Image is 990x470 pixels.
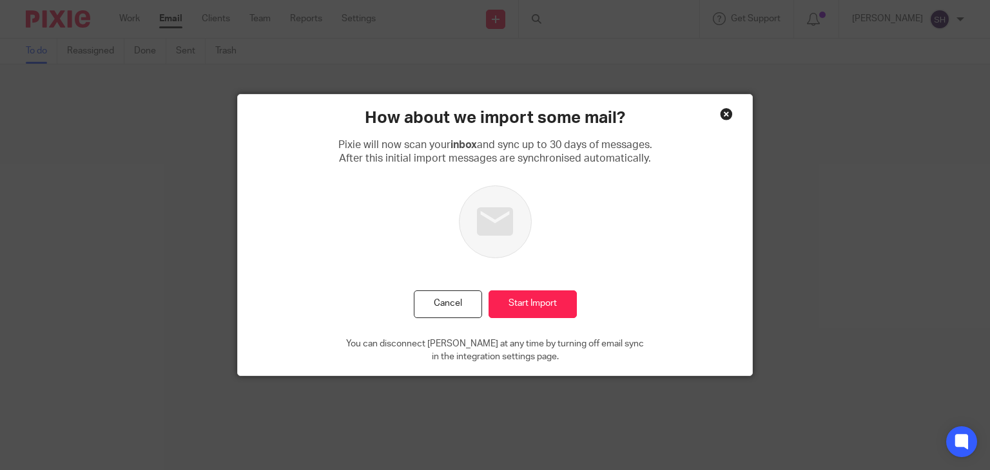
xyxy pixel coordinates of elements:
[720,108,733,120] div: Close this dialog window
[414,290,482,318] button: Cancel
[338,138,652,166] p: Pixie will now scan your and sync up to 30 days of messages. After this initial import messages a...
[346,337,644,364] p: You can disconnect [PERSON_NAME] at any time by turning off email sync in the integration setting...
[365,107,625,129] h2: How about we import some mail?
[451,140,477,150] b: inbox
[489,290,577,318] input: Start Import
